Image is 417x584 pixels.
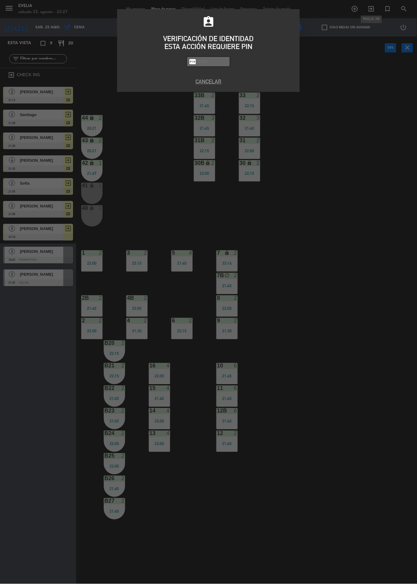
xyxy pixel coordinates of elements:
i: fiber_pin [189,58,196,65]
div: ESTA ACCIÓN REQUIERE PIN [122,43,295,51]
input: 1234 [198,58,228,65]
button: Cancelar [122,77,295,86]
i: assignment_ind [202,16,215,28]
div: VERIFICACIÓN DE IDENTIDAD [122,35,295,43]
